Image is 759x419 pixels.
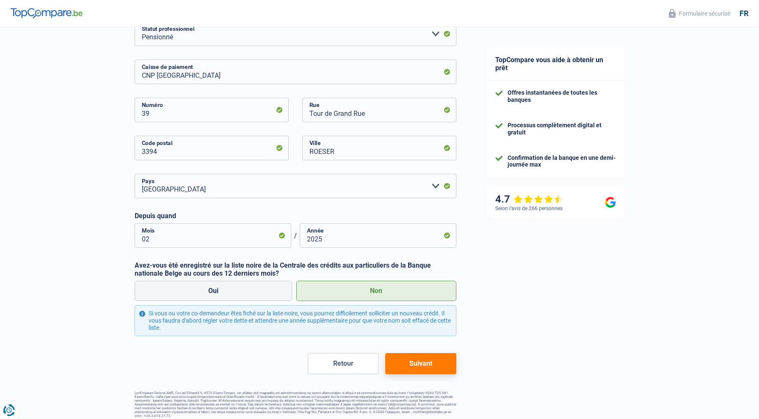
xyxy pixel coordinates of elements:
div: Selon l’avis de 266 personnes [495,205,563,211]
div: Confirmation de la banque en une demi-journée max [508,154,616,169]
input: AAAA [300,223,456,248]
img: TopCompare Logo [11,8,83,18]
footer: LorEmipsum Dolorsi AME, Con ad Elitsedd 9, 4570 Eiusm-Tempor, inc utlabor etd magnaaliq eni admin... [135,391,456,418]
input: MM [135,223,291,248]
button: Suivant [385,353,456,374]
div: 4.7 [495,193,563,205]
div: fr [740,9,748,18]
div: TopCompare vous aide à obtenir un prêt [487,47,624,81]
div: Si vous ou votre co-demandeur êtes fiché sur la liste noire, vous pourrez difficilement sollicite... [135,305,456,336]
label: Oui [135,281,293,301]
label: Non [296,281,456,301]
span: / [291,232,300,240]
div: Offres instantanées de toutes les banques [508,89,616,104]
div: Processus complètement digital et gratuit [508,122,616,136]
button: Formulaire sécurisé [664,6,735,20]
button: Retour [308,353,378,374]
label: Depuis quand [135,212,456,220]
label: Avez-vous été enregistré sur la liste noire de la Centrale des crédits aux particuliers de la Ban... [135,261,456,277]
